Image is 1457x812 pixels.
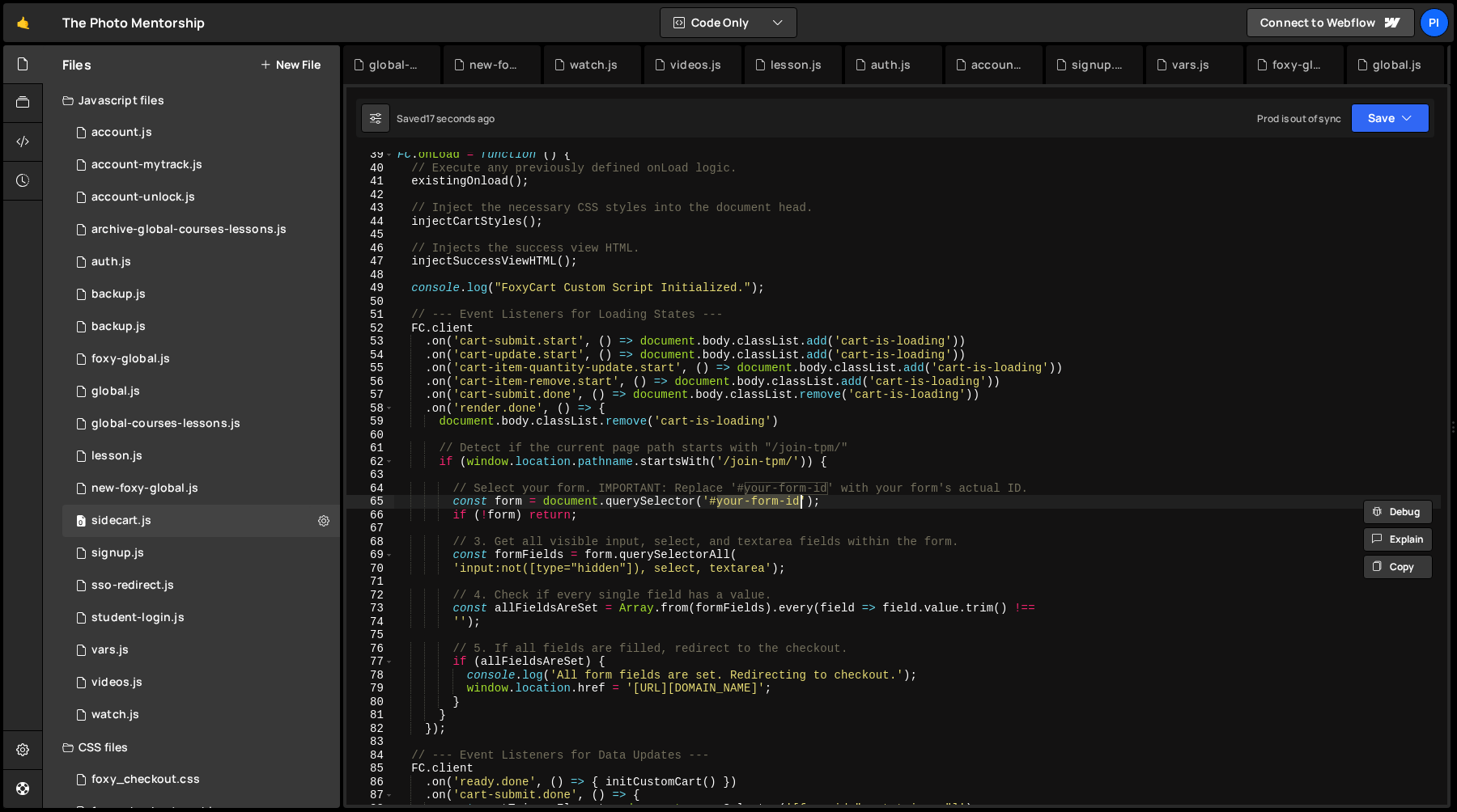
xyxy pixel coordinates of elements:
[91,675,142,690] div: videos.js
[346,655,394,669] div: 77
[62,602,340,634] div: 13533/46953.js
[369,57,421,73] div: global-courses-lessons.js
[62,278,340,311] div: 13533/45031.js
[91,287,146,302] div: backup.js
[346,482,394,496] div: 64
[91,158,202,172] div: account-mytrack.js
[346,509,394,522] div: 66
[346,722,394,736] div: 82
[91,611,185,625] div: student-login.js
[91,643,129,658] div: vars.js
[661,8,796,37] button: Code Only
[62,246,340,278] div: 13533/34034.js
[91,772,200,787] div: foxy_checkout.css
[346,575,394,589] div: 71
[346,228,394,242] div: 45
[346,495,394,509] div: 65
[346,162,394,176] div: 40
[346,696,394,709] div: 80
[91,222,287,237] div: archive-global-courses-lessons.js
[91,578,174,593] div: sso-redirect.js
[346,522,394,535] div: 67
[346,349,394,362] div: 54
[91,190,195,205] div: account-unlock.js
[62,634,340,666] div: 13533/38978.js
[91,384,140,399] div: global.js
[62,375,340,408] div: 13533/39483.js
[91,352,170,366] div: foxy-global.js
[346,562,394,576] div: 70
[91,708,139,722] div: watch.js
[346,776,394,789] div: 86
[346,201,394,215] div: 43
[62,763,340,796] div: 13533/38507.css
[346,789,394,802] div: 87
[346,548,394,562] div: 69
[1363,527,1433,552] button: Explain
[346,642,394,656] div: 76
[62,666,340,699] div: 13533/42246.js
[346,148,394,162] div: 39
[670,57,721,73] div: videos.js
[62,149,340,181] div: 13533/38628.js
[62,537,340,569] div: 13533/35364.js
[62,181,340,214] div: 13533/41206.js
[62,116,340,149] div: 13533/34220.js
[1072,57,1124,73] div: signup.js
[346,242,394,256] div: 46
[346,281,394,295] div: 49
[62,13,205,32] div: The Photo Mentorship
[346,308,394,322] div: 51
[1373,57,1421,73] div: global.js
[346,762,394,776] div: 85
[346,322,394,336] div: 52
[62,56,91,74] h2: Files
[62,472,340,505] div: 13533/40053.js
[346,669,394,683] div: 78
[346,388,394,402] div: 57
[62,214,340,246] div: 13533/43968.js
[346,295,394,309] div: 50
[346,615,394,629] div: 74
[1363,555,1433,579] button: Copy
[346,335,394,349] div: 53
[346,589,394,603] div: 72
[91,255,131,269] div: auth.js
[62,408,340,440] div: 13533/35292.js
[346,468,394,482] div: 63
[346,735,394,749] div: 83
[260,58,321,71] button: New File
[346,682,394,696] div: 79
[346,708,394,722] div: 81
[346,415,394,429] div: 59
[91,417,240,431] div: global-courses-lessons.js
[346,269,394,282] div: 48
[91,449,142,463] div: lesson.js
[91,319,146,334] div: backup.js
[1247,8,1415,37] a: Connect to Webflow
[346,455,394,469] div: 62
[346,255,394,269] div: 47
[1420,8,1449,37] a: Pi
[426,112,495,125] div: 17 seconds ago
[346,175,394,188] div: 41
[346,429,394,442] div: 60
[62,440,340,472] div: 13533/35472.js
[1363,500,1433,524] button: Debug
[346,535,394,549] div: 68
[346,628,394,642] div: 75
[76,516,86,529] span: 0
[1257,112,1341,125] div: Prod is out of sync
[346,749,394,763] div: 84
[871,57,911,73] div: auth.js
[1172,57,1209,73] div: vars.js
[62,569,340,602] div: 13533/47004.js
[43,84,340,116] div: Javascript files
[1272,57,1324,73] div: foxy-global.js
[62,699,340,731] div: 13533/38527.js
[1351,104,1429,133] button: Save
[62,343,340,375] div: 13533/34219.js
[469,57,521,73] div: new-foxy-global.js
[62,505,340,537] div: 13533/43446.js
